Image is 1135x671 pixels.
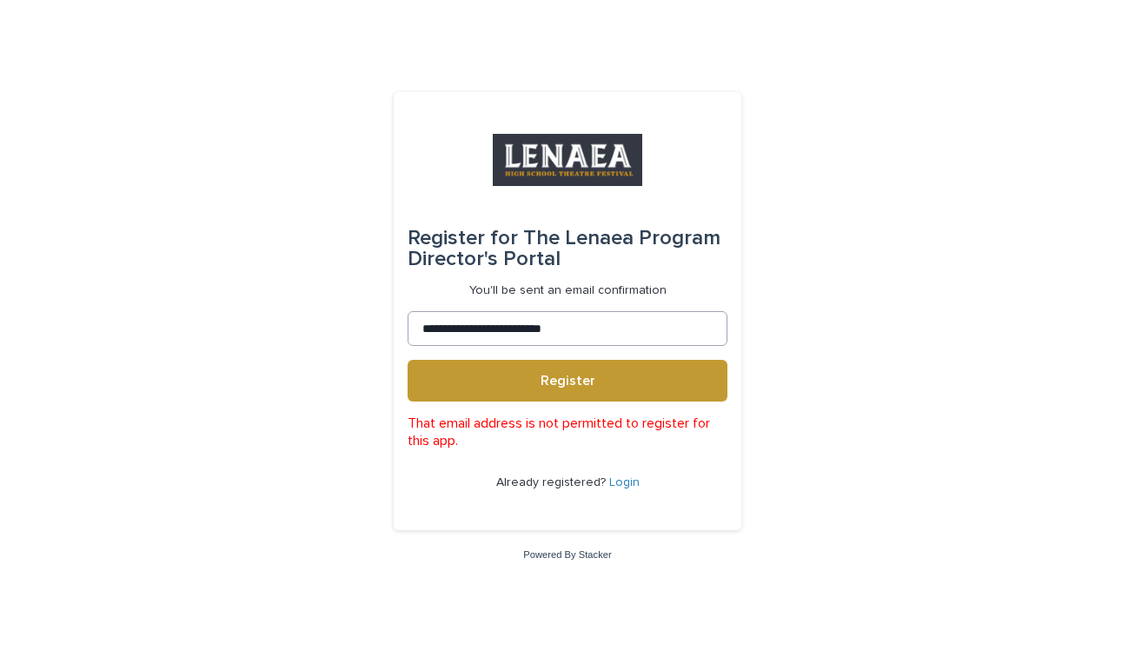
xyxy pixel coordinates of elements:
p: That email address is not permitted to register for this app. [408,415,727,448]
button: Register [408,360,727,402]
a: Login [609,476,640,488]
div: The Lenaea Program Director's Portal [408,214,727,283]
img: 3TRreipReCSEaaZc33pQ [493,134,642,186]
span: Register for [408,228,518,249]
p: You'll be sent an email confirmation [469,283,667,298]
span: Already registered? [496,476,609,488]
span: Register [541,374,595,388]
a: Powered By Stacker [523,549,611,560]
